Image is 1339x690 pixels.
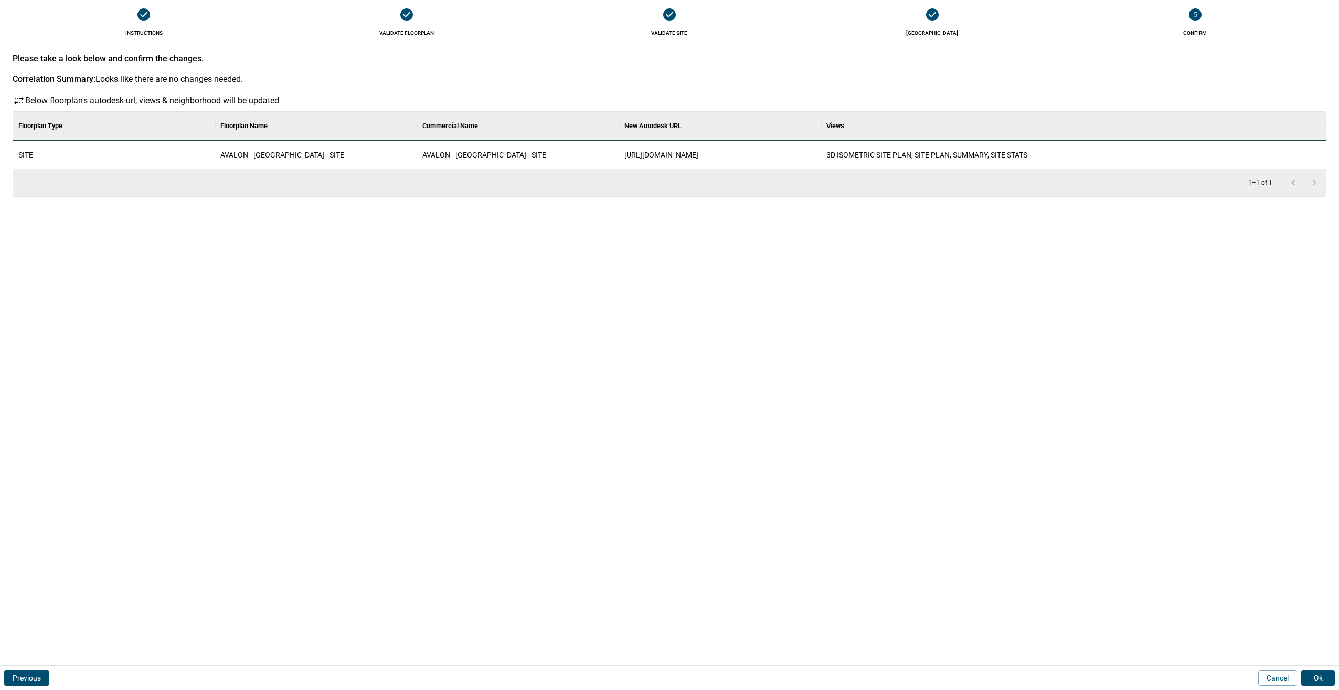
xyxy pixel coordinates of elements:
[1258,670,1297,686] button: Cancel
[13,54,1326,64] div: Please take a look below and confirm the changes.
[18,150,33,160] span: SITE
[417,111,619,141] div: Commercial Name
[220,150,344,160] span: AVALON - [GEOGRAPHIC_DATA] - SITE
[422,150,546,160] span: AVALON - [GEOGRAPHIC_DATA] - SITE
[215,111,417,141] div: Floorplan Name
[13,111,215,141] div: Floorplan Type
[826,111,844,141] div: Views
[619,111,821,141] div: New Autodesk URL
[805,29,1059,36] span: [GEOGRAPHIC_DATA]
[95,74,243,84] span: Looks like there are no changes needed.
[280,29,534,36] span: Validate FLOORPLAN
[17,29,271,36] span: Instructions
[1068,29,1322,36] span: Confirm
[543,29,797,36] span: Validate SITE
[25,95,279,107] p: Below floorplan's autodesk-url, views & neighborhood will be updated
[422,111,478,141] div: Commercial Name
[4,670,49,686] button: Previous
[18,111,62,141] div: Floorplan Type
[1193,11,1197,18] text: 5
[624,111,682,141] div: New Autodesk URL
[821,111,1326,141] div: Views
[826,150,1027,160] span: 3D ISOMETRIC SITE PLAN​, SITE PLAN, SUMMARY, SITE STATS
[624,150,698,160] span: [URL][DOMAIN_NAME]
[13,74,95,84] div: Correlation Summary:
[1248,180,1272,186] p: 1–1 of 1
[1301,670,1335,686] button: Ok
[220,111,268,141] div: Floorplan Name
